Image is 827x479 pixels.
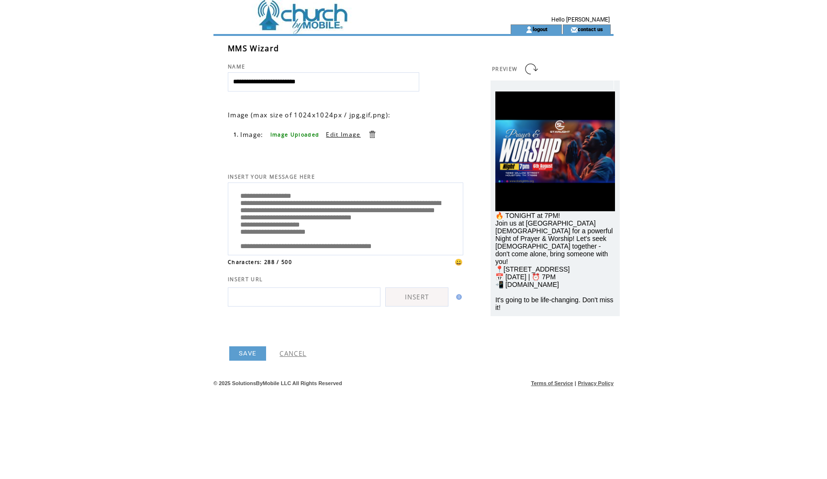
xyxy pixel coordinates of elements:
span: NAME [228,63,245,70]
span: | [575,380,576,386]
span: 1. [234,131,239,138]
span: INSERT YOUR MESSAGE HERE [228,173,315,180]
a: CANCEL [279,349,306,358]
span: Hello [PERSON_NAME] [551,16,610,23]
img: account_icon.gif [525,26,533,34]
img: contact_us_icon.gif [570,26,578,34]
span: Image (max size of 1024x1024px / jpg,gif,png): [228,111,391,119]
span: 😀 [455,258,463,266]
span: MMS Wizard [228,43,279,54]
a: logout [533,26,548,32]
span: 🔥 TONIGHT at 7PM! Join us at [GEOGRAPHIC_DATA][DEMOGRAPHIC_DATA] for a powerful Night of Prayer &... [495,212,614,311]
a: Privacy Policy [578,380,614,386]
a: contact us [578,26,603,32]
a: Edit Image [326,130,360,138]
img: help.gif [453,294,462,300]
a: Terms of Service [531,380,573,386]
span: Image: [240,130,264,139]
span: INSERT URL [228,276,263,283]
a: SAVE [229,346,266,361]
span: PREVIEW [492,66,517,72]
span: Characters: 288 / 500 [228,259,292,265]
span: © 2025 SolutionsByMobile LLC All Rights Reserved [213,380,342,386]
a: INSERT [385,287,448,307]
span: Image Uploaded [270,131,320,138]
a: Delete this item [368,130,377,139]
